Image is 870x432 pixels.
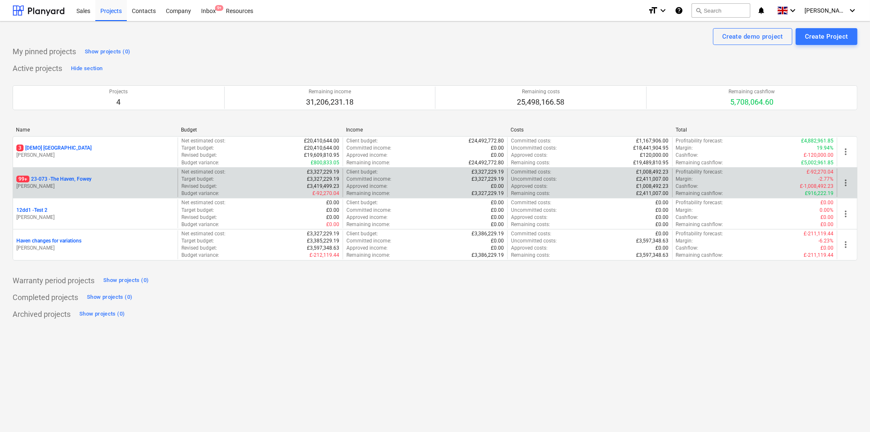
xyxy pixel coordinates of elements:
span: 3 [16,145,24,151]
p: £-120,000.00 [804,152,833,159]
p: £3,386,229.19 [472,230,504,237]
p: Haven changes for variations [16,237,81,245]
p: Uncommitted costs : [511,237,557,245]
p: Remaining costs : [511,159,550,166]
p: £1,008,492.23 [637,169,669,176]
div: Income [346,127,504,133]
p: Approved income : [346,183,388,190]
p: Committed costs : [511,199,551,206]
p: £0.00 [491,152,504,159]
p: 19.94% [817,145,833,152]
p: Net estimated cost : [181,137,225,145]
p: £0.00 [491,207,504,214]
p: £24,492,772.80 [469,137,504,145]
p: Remaining cashflow : [676,190,723,197]
p: Revised budget : [181,152,217,159]
p: 4 [109,97,128,107]
p: Cashflow : [676,214,699,221]
p: Client budget : [346,169,378,176]
p: Remaining costs [517,88,564,95]
p: £-92,270.04 [807,169,833,176]
p: Uncommitted costs : [511,145,557,152]
p: Remaining cashflow [728,88,775,95]
p: Cashflow : [676,183,699,190]
div: 99+23-073 -The Haven, Fowey[PERSON_NAME] [16,176,174,190]
p: £0.00 [326,207,339,214]
p: Profitability forecast : [676,137,723,145]
button: Show projects (0) [77,308,127,321]
p: £18,441,904.95 [634,145,669,152]
p: 0.00% [820,207,833,214]
button: Show projects (0) [85,291,134,304]
button: Create demo project [713,28,792,45]
p: £3,597,348.63 [307,245,339,252]
p: £-1,008,492.23 [800,183,833,190]
p: Target budget : [181,237,214,245]
p: Margin : [676,237,693,245]
span: [PERSON_NAME] [804,7,846,14]
p: £3,327,229.19 [307,169,339,176]
p: Net estimated cost : [181,169,225,176]
p: [PERSON_NAME] [16,152,174,159]
p: £1,008,492.23 [637,183,669,190]
p: £-211,119.44 [804,252,833,259]
p: Remaining income : [346,159,390,166]
p: Approved costs : [511,245,548,252]
p: £3,327,229.19 [472,169,504,176]
p: 31,206,231.18 [306,97,354,107]
p: Committed costs : [511,137,551,145]
p: £19,609,810.95 [304,152,339,159]
p: Committed income : [346,176,391,183]
p: £1,167,906.00 [637,137,669,145]
i: keyboard_arrow_down [847,5,857,16]
p: Approved income : [346,245,388,252]
span: more_vert [841,209,851,219]
p: Uncommitted costs : [511,176,557,183]
div: Budget [181,127,339,133]
p: Cashflow : [676,245,699,252]
p: Committed income : [346,145,391,152]
p: £916,222.19 [805,190,833,197]
p: £0.00 [820,214,833,221]
span: more_vert [841,147,851,157]
p: Remaining cashflow : [676,159,723,166]
div: 3[DEMO] [GEOGRAPHIC_DATA][PERSON_NAME] [16,145,174,159]
p: £0.00 [656,214,669,221]
p: Remaining costs : [511,252,550,259]
p: Approved costs : [511,183,548,190]
p: Client budget : [346,137,378,145]
p: -6.23% [818,237,833,245]
p: £0.00 [656,207,669,214]
button: Show projects (0) [83,45,132,58]
p: £19,489,810.95 [634,159,669,166]
div: Costs [511,127,669,133]
p: £0.00 [326,199,339,206]
i: keyboard_arrow_down [788,5,798,16]
p: Remaining income : [346,252,390,259]
p: Committed costs : [511,230,551,237]
p: Active projects [13,63,62,74]
p: Profitability forecast : [676,230,723,237]
p: Margin : [676,145,693,152]
p: Archived projects [13,309,71,319]
div: Chat Widget [828,392,870,432]
div: 12dd1 -Test 2[PERSON_NAME] [16,207,174,221]
i: keyboard_arrow_down [658,5,668,16]
p: £0.00 [491,199,504,206]
p: [PERSON_NAME] [16,214,174,221]
p: £3,385,229.19 [307,237,339,245]
div: Show projects (0) [85,47,130,57]
p: £20,410,644.00 [304,145,339,152]
p: £0.00 [491,214,504,221]
p: Net estimated cost : [181,199,225,206]
p: £0.00 [491,221,504,228]
p: Committed income : [346,207,391,214]
p: £0.00 [326,214,339,221]
button: Hide section [69,62,105,75]
p: Profitability forecast : [676,199,723,206]
p: Target budget : [181,207,214,214]
p: 25,498,166.58 [517,97,564,107]
div: Create demo project [722,31,783,42]
p: Remaining income : [346,190,390,197]
p: Remaining income : [346,221,390,228]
